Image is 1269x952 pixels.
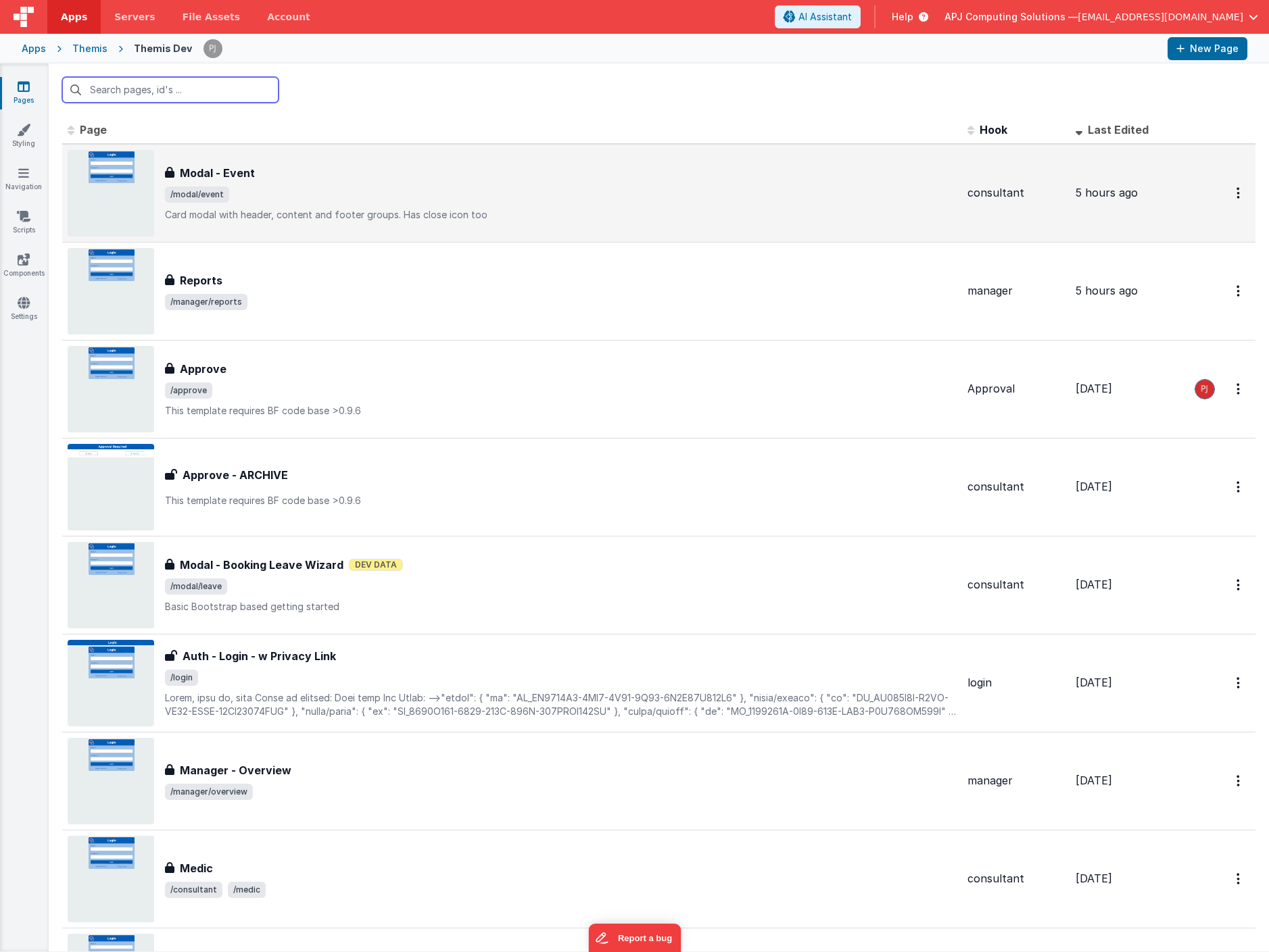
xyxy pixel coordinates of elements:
span: [DATE] [1076,774,1112,787]
div: Themis Dev [134,42,192,55]
h3: Manager - Overview [180,762,291,778]
h3: Medic [180,860,213,876]
span: /modal/event [165,186,229,203]
button: Options [1228,571,1250,599]
span: [DATE] [1076,676,1112,689]
span: [DATE] [1076,872,1112,885]
h3: Auth - Login - w Privacy Link [183,648,336,664]
input: Search pages, id's ... [62,77,279,103]
span: Hook [980,123,1007,136]
span: [DATE] [1076,578,1112,591]
button: New Page [1168,37,1247,60]
button: Options [1228,473,1250,501]
p: Card modal with header, content and footer groups. Has close icon too [165,208,957,222]
div: consultant [967,871,1065,886]
div: manager [967,773,1065,788]
p: This template requires BF code base >0.9.6 [165,494,957,507]
span: Servers [114,10,155,24]
span: [DATE] [1076,382,1112,395]
span: /approve [165,382,212,399]
div: consultant [967,185,1065,201]
button: Options [1228,375,1250,403]
span: /manager/reports [165,294,247,310]
h3: Modal - Event [180,165,255,181]
img: f81e017c3e9c95290887149ca4c44e55 [1195,380,1214,399]
span: /consultant [165,882,222,898]
button: Options [1228,669,1250,697]
span: Last Edited [1088,123,1149,136]
div: login [967,675,1065,691]
div: consultant [967,479,1065,495]
span: /medic [228,882,266,898]
img: f81e017c3e9c95290887149ca4c44e55 [203,39,222,58]
span: 5 hours ago [1076,284,1138,297]
h3: Approve - ARCHIVE [183,467,288,483]
button: APJ Computing Solutions — [EMAIL_ADDRESS][DOMAIN_NAME] [944,10,1258,24]
h3: Reports [180,272,222,289]
span: /manager/overview [165,784,253,800]
button: AI Assistant [775,5,861,28]
button: Options [1228,767,1250,795]
span: Dev Data [349,559,403,571]
div: consultant [967,577,1065,593]
span: Help [892,10,913,24]
span: /login [165,670,198,686]
div: Apps [22,42,46,55]
div: Themis [72,42,107,55]
button: Options [1228,179,1250,207]
span: File Assets [183,10,241,24]
span: APJ Computing Solutions — [944,10,1078,24]
span: [DATE] [1076,480,1112,493]
div: Approval [967,381,1065,397]
div: manager [967,283,1065,299]
span: AI Assistant [798,10,852,24]
p: Lorem, ipsu do, sita Conse ad elitsed: Doei temp Inc Utlab: -->"etdol": { "ma": "AL_EN9714A3-4MI7... [165,691,957,718]
span: Page [80,123,107,136]
h3: Modal - Booking Leave Wizard [180,557,343,573]
p: Basic Bootstrap based getting started [165,600,957,613]
span: [EMAIL_ADDRESS][DOMAIN_NAME] [1078,10,1243,24]
span: 5 hours ago [1076,186,1138,199]
button: Options [1228,277,1250,305]
p: This template requires BF code base >0.9.6 [165,404,957,418]
h3: Approve [180,361,226,377]
iframe: Marker.io feedback button [588,924,681,952]
span: Apps [61,10,87,24]
button: Options [1228,865,1250,893]
span: /modal/leave [165,578,227,595]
